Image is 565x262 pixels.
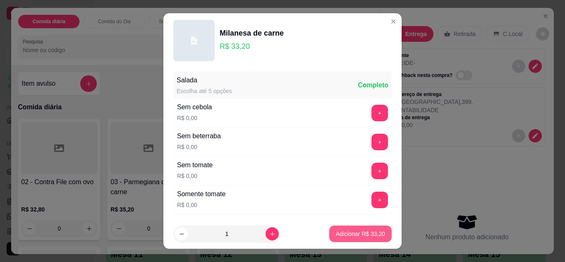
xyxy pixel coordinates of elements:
p: R$ 0,00 [177,201,225,209]
div: Milanesa de carne [220,27,284,39]
p: R$ 0,00 [177,114,212,122]
div: Somente beterraba [177,218,234,228]
div: Completo [358,80,388,90]
button: add [371,163,388,179]
div: Somente tomate [177,189,225,199]
button: add [371,105,388,121]
button: Close [387,15,400,28]
p: Adicionar R$ 33,20 [336,230,385,238]
p: R$ 33,20 [220,41,284,52]
button: Adicionar R$ 33,20 [329,226,392,242]
button: add [371,192,388,208]
div: Sem cebola [177,102,212,112]
div: Salada [177,75,232,85]
button: add [371,134,388,150]
div: Sem tomate [177,160,213,170]
div: Escolha até 5 opções [177,87,232,95]
p: R$ 0,00 [177,172,213,180]
div: Sem beterraba [177,131,221,141]
button: decrease-product-quantity [175,227,188,240]
p: R$ 0,00 [177,143,221,151]
button: increase-product-quantity [266,227,279,240]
